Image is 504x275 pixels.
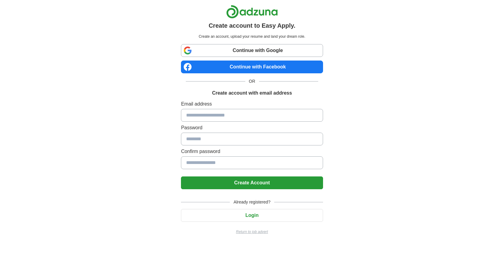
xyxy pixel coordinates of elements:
[226,5,278,19] img: Adzuna logo
[181,124,323,131] label: Password
[181,229,323,235] a: Return to job advert
[212,89,292,97] h1: Create account with email address
[181,176,323,189] button: Create Account
[182,34,322,39] p: Create an account, upload your resume and land your dream role.
[181,209,323,222] button: Login
[230,199,274,205] span: Already registered?
[181,148,323,155] label: Confirm password
[181,213,323,218] a: Login
[181,44,323,57] a: Continue with Google
[245,78,259,85] span: OR
[209,21,295,30] h1: Create account to Easy Apply.
[181,100,323,108] label: Email address
[181,61,323,73] a: Continue with Facebook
